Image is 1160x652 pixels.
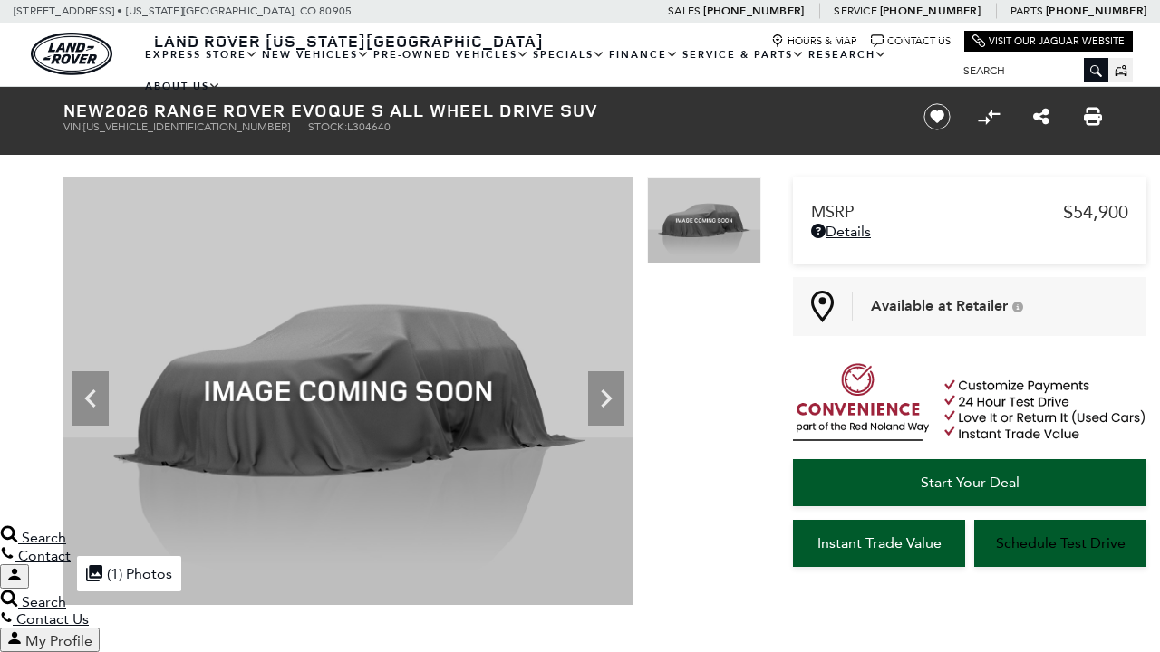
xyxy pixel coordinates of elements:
a: Instant Trade Value [793,520,965,567]
a: Contact Us [871,34,951,48]
span: Available at Retailer [871,296,1008,316]
a: [PHONE_NUMBER] [703,4,804,18]
span: MSRP [811,202,1063,222]
a: Research [807,39,889,71]
span: VIN: [63,120,83,133]
a: Service & Parts [681,39,807,71]
a: Schedule Test Drive [974,520,1146,567]
a: Hours & Map [771,34,857,48]
nav: Main Navigation [143,39,950,102]
a: [STREET_ADDRESS] • [US_STATE][GEOGRAPHIC_DATA], CO 80905 [14,5,352,17]
button: Save vehicle [917,102,957,131]
a: Share this New 2026 Range Rover Evoque S All Wheel Drive SUV [1033,106,1049,128]
a: Finance [607,39,681,71]
span: Stock: [308,120,347,133]
span: Search [22,529,66,546]
a: Specials [531,39,607,71]
span: $54,900 [1063,201,1128,223]
button: Compare vehicle [975,103,1002,130]
span: Service [834,5,876,17]
img: New 2026 Fuji White LAND ROVER S image 1 [647,177,761,264]
img: Land Rover [31,33,112,75]
strong: New [63,98,105,122]
span: Start Your Deal [921,474,1020,491]
span: Contact [18,547,71,564]
a: Land Rover [US_STATE][GEOGRAPHIC_DATA] [143,30,555,52]
a: New Vehicles [260,39,372,71]
span: Parts [1010,5,1043,17]
img: New 2026 Fuji White LAND ROVER S image 1 [63,177,633,605]
a: Details [811,223,1128,240]
a: Visit Our Jaguar Website [972,34,1125,48]
span: My Profile [25,632,92,649]
a: Print this New 2026 Range Rover Evoque S All Wheel Drive SUV [1084,106,1102,128]
a: Pre-Owned Vehicles [372,39,531,71]
span: Search [22,593,66,610]
a: EXPRESS STORE [143,39,260,71]
span: Contact Us [16,610,89,628]
img: Map Pin Icon [811,291,834,322]
a: About Us [143,71,223,102]
h1: 2026 Range Rover Evoque S All Wheel Drive SUV [63,101,893,120]
span: Land Rover [US_STATE][GEOGRAPHIC_DATA] [154,30,544,52]
a: MSRP $54,900 [811,201,1128,223]
span: Sales [668,5,701,17]
span: [US_VEHICLE_IDENTIFICATION_NUMBER] [83,120,290,133]
div: Vehicle is in stock and ready for immediate delivery. Due to demand, availability is subject to c... [1012,301,1023,312]
span: L304640 [347,120,391,133]
a: [PHONE_NUMBER] [880,4,981,18]
a: Start Your Deal [793,459,1146,506]
a: land-rover [31,33,112,75]
input: Search [950,60,1108,81]
a: [PHONE_NUMBER] [1046,4,1146,18]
